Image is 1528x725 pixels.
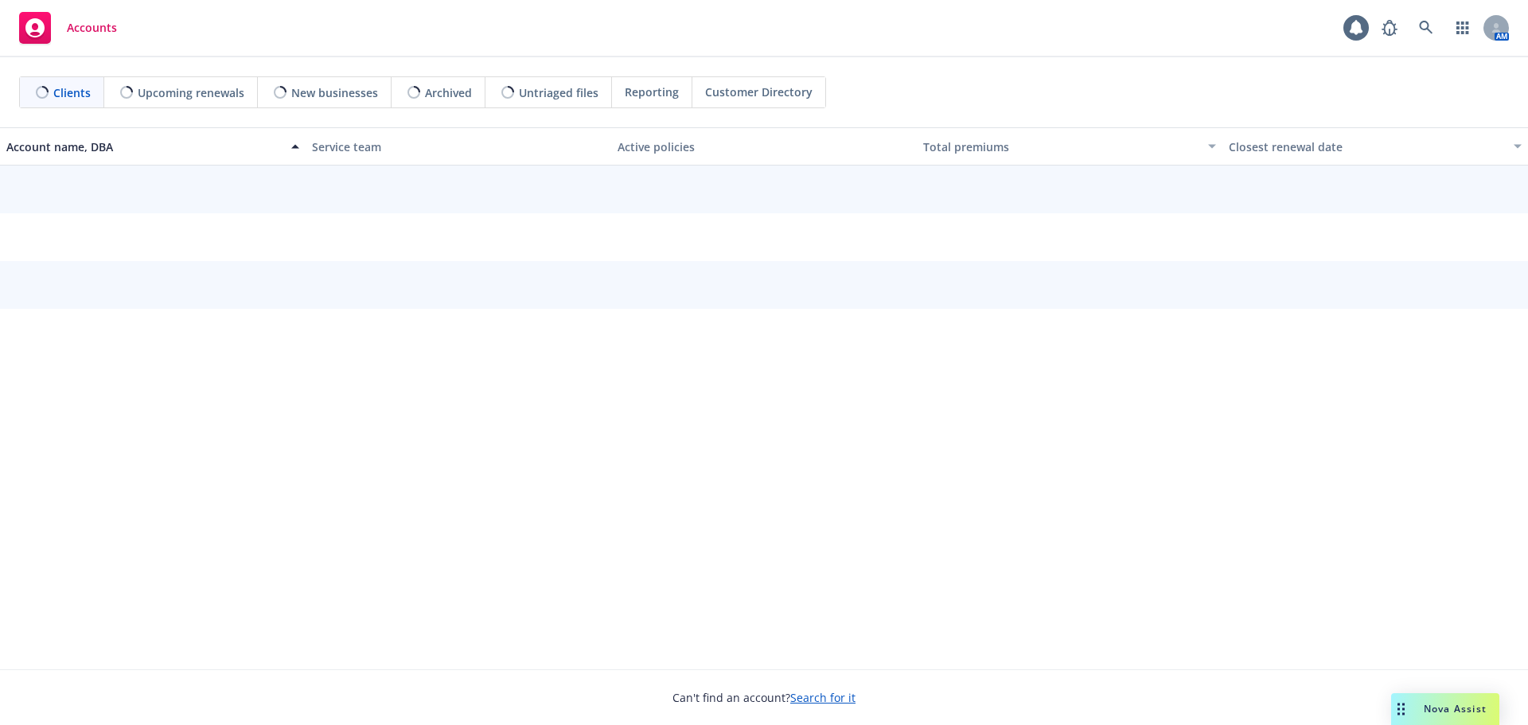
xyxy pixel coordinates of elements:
span: Can't find an account? [672,689,856,706]
span: Clients [53,84,91,101]
span: Nova Assist [1424,702,1487,715]
span: Archived [425,84,472,101]
div: Total premiums [923,138,1199,155]
div: Drag to move [1391,693,1411,725]
span: Reporting [625,84,679,100]
span: New businesses [291,84,378,101]
span: Customer Directory [705,84,813,100]
span: Accounts [67,21,117,34]
a: Switch app [1447,12,1479,44]
a: Report a Bug [1374,12,1405,44]
div: Closest renewal date [1229,138,1504,155]
a: Search [1410,12,1442,44]
span: Untriaged files [519,84,598,101]
a: Search for it [790,690,856,705]
button: Nova Assist [1391,693,1499,725]
a: Accounts [13,6,123,50]
button: Service team [306,127,611,166]
button: Active policies [611,127,917,166]
div: Active policies [618,138,910,155]
button: Closest renewal date [1222,127,1528,166]
div: Account name, DBA [6,138,282,155]
button: Total premiums [917,127,1222,166]
div: Service team [312,138,605,155]
span: Upcoming renewals [138,84,244,101]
